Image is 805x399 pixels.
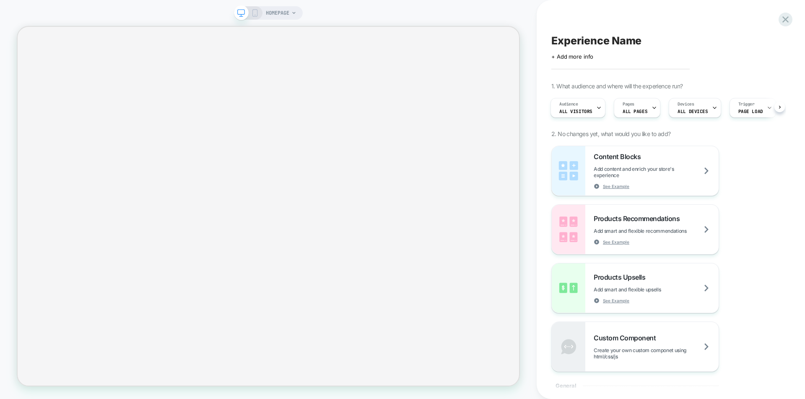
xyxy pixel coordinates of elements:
[594,166,719,178] span: Add content and enrich your store's experience
[594,334,660,342] span: Custom Component
[594,273,649,281] span: Products Upsells
[594,286,682,293] span: Add smart and flexible upsells
[559,101,578,107] span: Audience
[594,228,708,234] span: Add smart and flexible recommendations
[678,101,694,107] span: Devices
[594,347,719,360] span: Create your own custom componet using html/css/js
[266,6,289,20] span: HOMEPAGE
[738,101,755,107] span: Trigger
[603,239,629,245] span: See Example
[738,108,763,114] span: Page Load
[678,108,708,114] span: ALL DEVICES
[551,130,670,137] span: 2. No changes yet, what would you like to add?
[551,34,641,47] span: Experience Name
[594,214,684,223] span: Products Recommendations
[603,183,629,189] span: See Example
[559,108,592,114] span: All Visitors
[551,82,683,90] span: 1. What audience and where will the experience run?
[623,108,647,114] span: ALL PAGES
[594,152,645,161] span: Content Blocks
[623,101,634,107] span: Pages
[551,53,593,60] span: + Add more info
[603,298,629,304] span: See Example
